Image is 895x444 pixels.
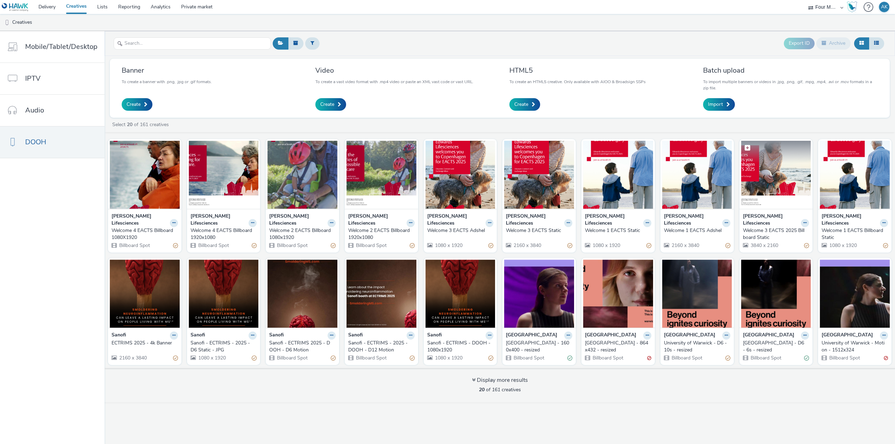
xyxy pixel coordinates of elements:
span: 1080 x 1920 [829,242,857,249]
div: Welcome 4 EACTS Billboard 1920x1080 [191,227,254,241]
strong: Sanofi [269,332,284,340]
div: [GEOGRAPHIC_DATA] - D6 - 6s - resized [743,340,807,354]
img: Sanofi - ECTRIMS - 2025 - DOOH - D12 Motion visual [346,260,416,328]
strong: [GEOGRAPHIC_DATA] [506,332,557,340]
strong: [GEOGRAPHIC_DATA] [743,332,794,340]
a: Welcome 1 EACTS Adshel [664,227,730,234]
span: Mobile/Tablet/Desktop [25,42,98,52]
img: Welcome 1 EACTS Billboard Static visual [820,141,890,209]
a: Welcome 2 EACTS Billboard 1920x1080 [348,227,415,241]
img: Welcome 3 EACTS 2025 Billboard Static visual [741,141,811,209]
span: Create [514,101,528,108]
span: Billboard Spot [119,242,150,249]
button: Grid [854,37,869,49]
span: Import [708,101,723,108]
img: Hawk Academy [847,1,857,13]
strong: 20 [127,121,133,128]
a: Welcome 4 EACTS Billboard 1080X1920 [112,227,178,241]
strong: [PERSON_NAME] Lifesciences [506,213,563,227]
a: Create [509,98,540,111]
button: Export ID [784,38,815,49]
div: Sanofi - ECTRIMS - 2025 - DOOH - D12 Motion [348,340,412,354]
a: [GEOGRAPHIC_DATA] - D6 - 6s - resized [743,340,809,354]
strong: [GEOGRAPHIC_DATA] [822,332,873,340]
img: University of Warwick - Motion - 1512x324 visual [820,260,890,328]
a: Create [315,98,346,111]
span: 2160 x 3840 [119,355,147,361]
div: Partially valid [725,242,730,249]
div: Invalid [884,355,888,362]
div: Invalid [647,355,651,362]
div: ECTRIMS 2025 - 4k Banner [112,340,175,347]
div: [GEOGRAPHIC_DATA] - 1600x400 - resized [506,340,570,354]
span: Billboard Spot [276,242,308,249]
a: Welcome 2 EACTS Billboard 1080x1920 [269,227,336,241]
div: Welcome 3 EACTS 2025 Billboard Static [743,227,807,241]
strong: [PERSON_NAME] Lifesciences [822,213,878,227]
div: Partially valid [804,242,809,249]
img: Sanofi - ECTRIMS - DOOH - 1080x1920 visual [425,260,495,328]
strong: 20 [479,386,485,393]
span: Create [320,101,334,108]
div: Sanofi - ECTRIMS 2025 - DOOH - D6 Motion [269,340,333,354]
a: Welcome 1 EACTS Static [585,227,651,234]
p: To create an HTML5 creative. Only available with AIOO & Broadsign SSPs [509,79,646,85]
div: Valid [804,355,809,362]
div: Partially valid [883,242,888,249]
h3: Batch upload [703,66,878,75]
img: University of Warwick - D6 - 10s - resized visual [662,260,732,328]
div: Welcome 1 EACTS Static [585,227,649,234]
a: Import [703,98,735,111]
span: Billboard Spot [198,242,229,249]
a: University of Warwick - D6 - 10s - resized [664,340,730,354]
span: 3840 x 2160 [750,242,778,249]
span: of 161 creatives [479,386,521,393]
img: Welcome 4 EACTS Billboard 1920x1080 visual [189,141,259,209]
strong: [PERSON_NAME] Lifesciences [743,213,800,227]
div: Partially valid [410,355,415,362]
strong: Sanofi [112,332,126,340]
img: University of Warwick - D6 - 6s - resized visual [741,260,811,328]
div: Welcome 1 EACTS Adshel [664,227,728,234]
div: Welcome 4 EACTS Billboard 1080X1920 [112,227,175,241]
h3: Banner [122,66,212,75]
div: Partially valid [567,242,572,249]
img: Welcome 3 EACTS Adshel visual [425,141,495,209]
strong: [PERSON_NAME] Lifesciences [191,213,247,227]
div: Partially valid [488,242,493,249]
img: Welcome 4 EACTS Billboard 1080X1920 visual [110,141,180,209]
strong: [GEOGRAPHIC_DATA] [585,332,636,340]
div: Sanofi - ECTRIMS - 2025 - D6 Static - JPG [191,340,254,354]
a: ECTRIMS 2025 - 4k Banner [112,340,178,347]
img: ECTRIMS 2025 - 4k Banner visual [110,260,180,328]
span: Billboard Spot [276,355,308,361]
strong: [PERSON_NAME] Lifesciences [112,213,168,227]
img: Welcome 2 EACTS Billboard 1080x1920 visual [267,141,337,209]
div: Partially valid [252,355,257,362]
a: Sanofi - ECTRIMS 2025 - DOOH - D6 Motion [269,340,336,354]
strong: [PERSON_NAME] Lifesciences [269,213,326,227]
a: Welcome 4 EACTS Billboard 1920x1080 [191,227,257,241]
div: Sanofi - ECTRIMS - DOOH - 1080x1920 [427,340,491,354]
p: To create a vast video format with .mp4 video or paste an XML vast code or vast URL. [315,79,473,85]
div: [GEOGRAPHIC_DATA] - 864x432 - resized [585,340,649,354]
a: Sanofi - ECTRIMS - 2025 - DOOH - D12 Motion [348,340,415,354]
span: 1080 x 1920 [198,355,226,361]
img: Sanofi - ECTRIMS 2025 - DOOH - D6 Motion visual [267,260,337,328]
div: Welcome 2 EACTS Billboard 1080x1920 [269,227,333,241]
a: Welcome 3 EACTS Adshel [427,227,494,234]
div: Welcome 3 EACTS Static [506,227,570,234]
button: Archive [816,37,851,49]
strong: [GEOGRAPHIC_DATA] [664,332,715,340]
img: University of Warwick - 864x432 - resized visual [583,260,653,328]
a: [GEOGRAPHIC_DATA] - 1600x400 - resized [506,340,572,354]
strong: [PERSON_NAME] Lifesciences [427,213,484,227]
div: AK [881,2,888,12]
span: Billboard Spot [355,355,387,361]
a: Sanofi - ECTRIMS - DOOH - 1080x1920 [427,340,494,354]
div: University of Warwick - D6 - 10s - resized [664,340,728,354]
div: Partially valid [646,242,651,249]
span: Billboard Spot [750,355,781,361]
span: 2160 x 3840 [671,242,699,249]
